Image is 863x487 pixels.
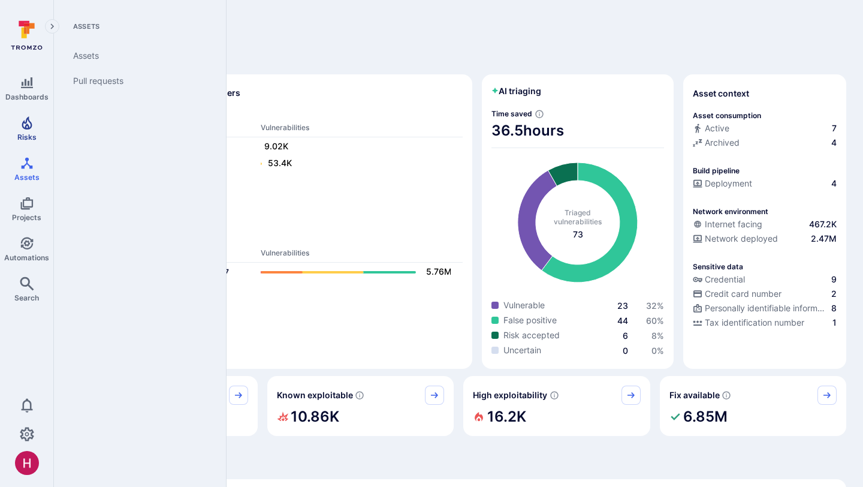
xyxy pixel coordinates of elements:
[693,273,837,288] div: Evidence indicative of handling user or service credentials
[831,273,837,285] span: 9
[693,207,768,216] p: Network environment
[693,302,837,317] div: Evidence indicative of processing personally identifiable information
[17,133,37,142] span: Risks
[646,315,664,326] span: 60 %
[291,405,339,429] h2: 10.86K
[693,122,837,134] a: Active7
[705,137,740,149] span: Archived
[45,19,59,34] button: Expand navigation menu
[48,22,56,32] i: Expand navigation menu
[491,121,664,140] span: 36.5 hours
[64,22,212,31] span: Assets
[15,451,39,475] div: Harshil Parikh
[646,315,664,326] a: 60%
[277,389,353,401] span: Known exploitable
[693,273,837,285] a: Credential9
[14,173,40,182] span: Assets
[811,233,837,245] span: 2.47M
[623,345,628,356] a: 0
[832,317,837,329] span: 1
[693,302,829,314] div: Personally identifiable information (PII)
[693,122,837,137] div: Commits seen in the last 180 days
[693,122,729,134] div: Active
[5,92,49,101] span: Dashboards
[4,253,49,262] span: Automations
[260,122,463,137] th: Vulnerabilities
[693,273,745,285] div: Credential
[693,317,837,329] a: Tax identification number1
[617,300,628,311] a: 23
[646,300,664,311] span: 32 %
[693,137,837,151] div: Code repository is archived
[463,376,650,436] div: High exploitability
[651,330,664,341] span: 8 %
[426,266,452,276] text: 5.76M
[503,344,541,356] span: Uncertain
[831,137,837,149] span: 4
[693,218,837,230] a: Internet facing467.2K
[651,345,664,356] a: 0%
[693,317,804,329] div: Tax identification number
[264,141,288,151] text: 9.02K
[705,233,778,245] span: Network deployed
[693,137,740,149] div: Archived
[617,315,628,326] a: 44
[355,390,364,400] svg: Confirmed exploitable by KEV
[693,288,781,300] div: Credit card number
[831,178,837,190] span: 4
[693,88,749,100] span: Asset context
[71,50,846,67] span: Discover
[832,122,837,134] span: 7
[693,317,837,331] div: Evidence indicative of processing tax identification numbers
[64,43,212,68] a: Assets
[267,376,454,436] div: Known exploitable
[80,109,463,118] span: Dev scanners
[80,234,463,243] span: Ops scanners
[554,208,602,226] span: Triaged vulnerabilities
[473,389,547,401] span: High exploitability
[491,109,532,118] span: Time saved
[12,213,41,222] span: Projects
[71,455,846,472] span: Prioritize
[261,265,451,279] a: 5.76M
[491,85,541,97] h2: AI triaging
[268,158,292,168] text: 53.4K
[693,302,837,314] a: Personally identifiable information (PII)8
[831,288,837,300] span: 2
[705,317,804,329] span: Tax identification number
[503,314,557,326] span: False positive
[646,300,664,311] a: 32%
[260,248,463,263] th: Vulnerabilities
[831,302,837,314] span: 8
[623,330,628,341] a: 6
[693,137,837,149] a: Archived4
[15,451,39,475] img: ACg8ocKzQzwPSwOZT_k9C736TfcBpCStqIZdMR9gXOhJgTaH9y_tsw=s96-c
[669,389,720,401] span: Fix available
[261,140,451,154] a: 9.02K
[693,178,752,190] div: Deployment
[693,262,743,271] p: Sensitive data
[693,218,762,230] div: Internet facing
[693,166,740,175] p: Build pipeline
[705,122,729,134] span: Active
[651,345,664,356] span: 0 %
[693,233,837,245] a: Network deployed2.47M
[705,273,745,285] span: Credential
[683,405,728,429] h2: 6.85M
[573,229,583,241] span: total
[705,288,781,300] span: Credit card number
[64,68,212,94] a: Pull requests
[261,157,451,171] a: 53.4K
[705,218,762,230] span: Internet facing
[722,390,731,400] svg: Vulnerabilities with fix available
[487,405,526,429] h2: 16.2K
[693,178,837,190] a: Deployment4
[651,330,664,341] a: 8%
[693,233,778,245] div: Network deployed
[503,299,545,311] span: Vulnerable
[693,233,837,247] div: Evidence that the asset is packaged and deployed somewhere
[705,302,829,314] span: Personally identifiable information (PII)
